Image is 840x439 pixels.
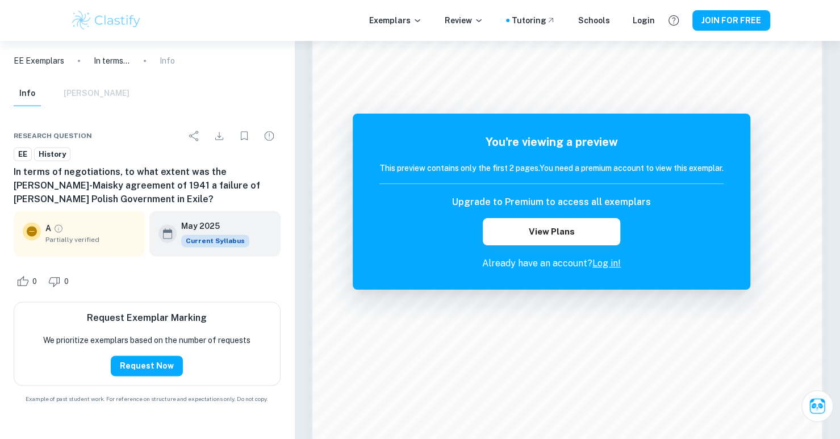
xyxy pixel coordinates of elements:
[53,223,64,233] a: Grade partially verified
[14,147,32,161] a: EE
[160,55,175,67] p: Info
[14,165,281,206] h6: In terms of negotiations, to what extent was the [PERSON_NAME]-Maisky agreement of 1941 a failure...
[633,14,655,27] a: Login
[379,162,724,174] h6: This preview contains only the first 2 pages. You need a premium account to view this exemplar.
[14,131,92,141] span: Research question
[14,272,43,290] div: Like
[592,258,621,269] a: Log in!
[483,218,620,245] button: View Plans
[35,149,70,160] span: History
[233,124,256,147] div: Bookmark
[45,272,75,290] div: Dislike
[692,10,770,31] button: JOIN FOR FREE
[58,276,75,287] span: 0
[94,55,130,67] p: In terms of negotiations, to what extent was the [PERSON_NAME]-Maisky agreement of 1941 a failure...
[181,220,240,232] h6: May 2025
[14,81,41,106] button: Info
[45,222,51,235] p: A
[43,334,250,346] p: We prioritize exemplars based on the number of requests
[445,14,483,27] p: Review
[181,235,249,247] div: This exemplar is based on the current syllabus. Feel free to refer to it for inspiration/ideas wh...
[379,257,724,270] p: Already have an account?
[45,235,136,245] span: Partially verified
[512,14,555,27] a: Tutoring
[14,55,64,67] a: EE Exemplars
[183,124,206,147] div: Share
[87,311,207,325] h6: Request Exemplar Marking
[26,276,43,287] span: 0
[258,124,281,147] div: Report issue
[452,195,651,209] h6: Upgrade to Premium to access all exemplars
[801,390,833,422] button: Ask Clai
[14,395,281,403] span: Example of past student work. For reference on structure and expectations only. Do not copy.
[34,147,70,161] a: History
[369,14,422,27] p: Exemplars
[578,14,610,27] a: Schools
[664,11,683,30] button: Help and Feedback
[379,133,724,150] h5: You're viewing a preview
[111,356,183,376] button: Request Now
[181,235,249,247] span: Current Syllabus
[14,149,31,160] span: EE
[70,9,143,32] img: Clastify logo
[208,124,231,147] div: Download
